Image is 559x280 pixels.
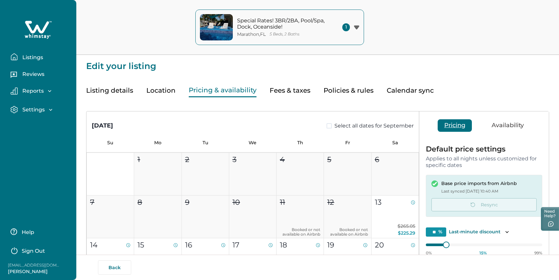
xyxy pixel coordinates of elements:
[441,188,517,195] p: Last synced [DATE] 10:40 AM
[398,230,415,236] span: $225.29
[277,196,324,238] button: 11Booked or not available on Airbnb
[324,196,371,238] button: 12Booked or not available on Airbnb
[189,84,256,97] button: Pricing & availability
[426,250,432,256] p: 0%
[137,240,144,250] p: 15
[92,121,113,130] div: [DATE]
[232,240,239,250] p: 17
[398,223,415,229] span: $265.05
[280,197,285,208] p: 11
[86,84,133,97] button: Listing details
[426,155,542,168] p: Applies to all nights unless customized for specific dates
[11,69,71,82] button: Reviews
[503,228,511,236] button: Toggle description
[200,14,233,40] img: property-cover
[277,140,324,146] p: Th
[237,32,266,37] p: Marathon , FL
[86,140,134,146] p: Su
[449,229,500,235] p: Last-minute discount
[441,180,517,187] p: Base price imports from Airbnb
[372,196,419,238] button: 13$265.05$225.29
[426,146,542,153] p: Default price settings
[372,140,419,146] p: Sa
[431,198,537,211] button: Resync
[324,140,371,146] p: Fr
[485,119,530,132] button: Availability
[438,119,472,132] button: Pricing
[8,268,61,275] p: [PERSON_NAME]
[20,54,43,61] p: Listings
[11,244,69,257] button: Sign Out
[342,23,350,31] span: 1
[86,55,549,71] p: Edit your listing
[387,84,434,97] button: Calendar sync
[327,240,334,250] p: 19
[334,122,414,130] span: Select all dates for September
[270,32,300,37] p: 5 Beds, 2 Baths
[229,140,276,146] p: We
[534,250,542,256] p: 99%
[90,240,98,250] p: 14
[146,84,176,97] button: Location
[11,225,69,238] button: Help
[375,240,384,250] p: 20
[324,84,374,97] button: Policies & rules
[280,227,320,237] p: Booked or not available on Airbnb
[98,260,131,275] button: Back
[327,227,368,237] p: Booked or not available on Airbnb
[11,50,71,63] button: Listings
[22,248,45,254] p: Sign Out
[185,240,192,250] p: 16
[11,106,71,113] button: Settings
[20,229,34,236] p: Help
[182,140,229,146] p: Tu
[8,262,61,268] p: [EMAIL_ADDRESS][DOMAIN_NAME]
[270,84,310,97] button: Fees & taxes
[375,197,381,208] p: 13
[134,140,181,146] p: Mo
[20,71,44,78] p: Reviews
[20,106,45,113] p: Settings
[195,10,364,45] button: property-coverSpecial Rates! 3BR/2BA, Pool/Spa, Dock, Oceanside!Marathon,FL5 Beds, 2 Baths1
[237,17,326,30] p: Special Rates! 3BR/2BA, Pool/Spa, Dock, Oceanside!
[327,197,334,208] p: 12
[280,240,287,250] p: 18
[11,87,71,95] button: Reports
[479,250,487,256] p: 15 %
[20,88,44,94] p: Reports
